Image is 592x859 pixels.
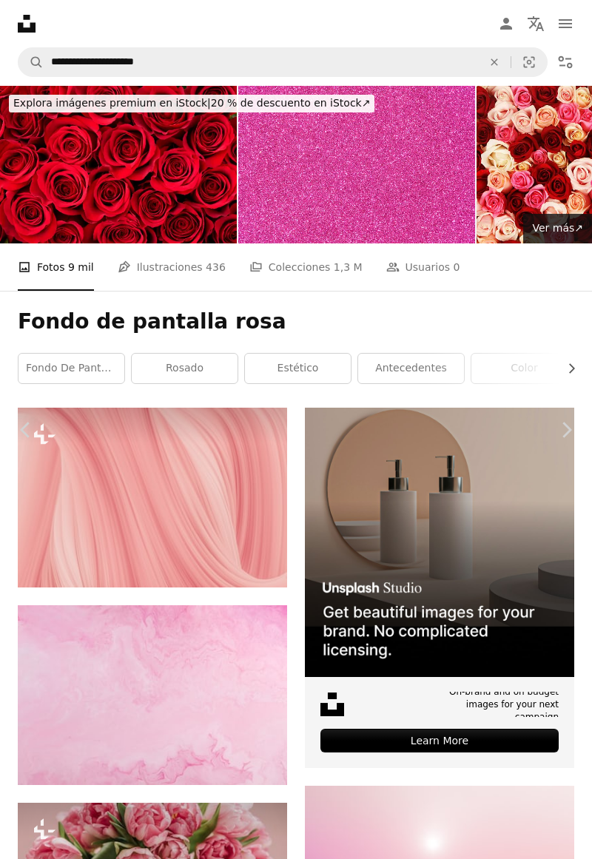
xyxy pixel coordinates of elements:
img: file-1715714113747-b8b0561c490eimage [305,408,574,677]
form: Encuentra imágenes en todo el sitio [18,47,548,77]
button: Idioma [521,9,551,38]
span: 20 % de descuento en iStock ↗ [13,97,370,109]
a: un fondo rosa y púrpura con un borde blanco [18,688,287,701]
a: Siguiente [540,359,592,501]
button: Filtros [551,47,580,77]
a: Ilustraciones 436 [118,243,226,291]
button: desplazar lista a la derecha [558,354,574,383]
img: Textura de fondo abstracto rosa brillante [238,86,475,243]
button: Menú [551,9,580,38]
span: Ver más ↗ [532,222,583,234]
span: On-brand and on budget images for your next campaign [427,686,559,723]
a: Ver más↗ [523,214,592,243]
img: un fondo rosa y púrpura con un borde blanco [18,605,287,785]
a: Colecciones 1,3 M [249,243,363,291]
span: 436 [206,259,226,275]
button: Borrar [478,48,511,76]
h1: Fondo de pantalla rosa [18,309,574,335]
a: On-brand and on budget images for your next campaignLearn More [305,408,574,768]
a: Inicio — Unsplash [18,15,36,33]
span: 0 [454,259,460,275]
a: fondo de pantalla [18,354,124,383]
button: Búsqueda visual [511,48,547,76]
a: Iniciar sesión / Registrarse [491,9,521,38]
a: rosado [132,354,238,383]
img: file-1631678316303-ed18b8b5cb9cimage [320,693,344,716]
span: 1,3 M [334,259,363,275]
a: Usuarios 0 [386,243,460,291]
a: Un primer plano de un fondo rosa y blanco [18,491,287,504]
button: Buscar en Unsplash [18,48,44,76]
a: color [471,354,577,383]
a: antecedentes [358,354,464,383]
div: Learn More [320,729,559,752]
a: estético [245,354,351,383]
img: Un primer plano de un fondo rosa y blanco [18,408,287,587]
span: Explora imágenes premium en iStock | [13,97,211,109]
